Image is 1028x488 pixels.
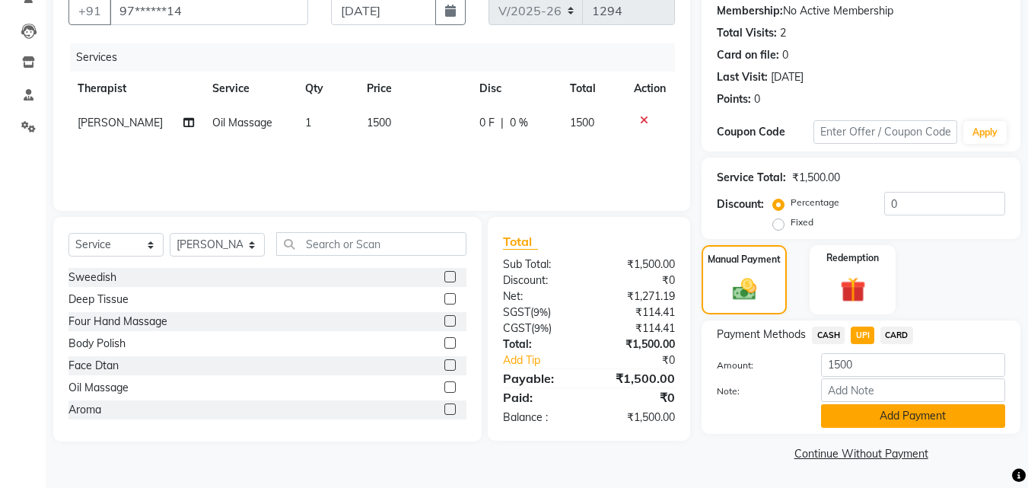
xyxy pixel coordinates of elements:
[492,369,589,388] div: Payable:
[821,404,1005,428] button: Add Payment
[717,25,777,41] div: Total Visits:
[570,116,594,129] span: 1500
[791,215,813,229] label: Fixed
[492,273,589,289] div: Discount:
[705,384,809,398] label: Note:
[782,47,788,63] div: 0
[68,72,203,106] th: Therapist
[717,3,783,19] div: Membership:
[305,116,311,129] span: 1
[880,327,913,344] span: CARD
[561,72,625,106] th: Total
[68,270,116,285] div: Sweedish
[589,305,686,321] div: ₹114.41
[589,273,686,289] div: ₹0
[771,69,804,85] div: [DATE]
[717,196,764,212] div: Discount:
[503,234,538,250] span: Total
[963,121,1007,144] button: Apply
[589,321,686,336] div: ₹114.41
[589,289,686,305] div: ₹1,271.19
[358,72,470,106] th: Price
[68,402,101,418] div: Aroma
[296,72,358,106] th: Qty
[470,72,561,106] th: Disc
[705,359,809,372] label: Amount:
[851,327,874,344] span: UPI
[367,116,391,129] span: 1500
[813,120,957,144] input: Enter Offer / Coupon Code
[717,327,806,343] span: Payment Methods
[821,353,1005,377] input: Amount
[492,352,605,368] a: Add Tip
[68,358,119,374] div: Face Dtan
[812,327,845,344] span: CASH
[492,257,589,273] div: Sub Total:
[717,124,813,140] div: Coupon Code
[826,251,879,265] label: Redemption
[68,314,167,330] div: Four Hand Massage
[754,91,760,107] div: 0
[492,305,589,321] div: ( )
[78,116,163,129] span: [PERSON_NAME]
[68,336,126,352] div: Body Polish
[725,276,764,303] img: _cash.svg
[68,380,129,396] div: Oil Massage
[589,369,686,388] div: ₹1,500.00
[503,321,531,335] span: CGST
[791,196,839,209] label: Percentage
[625,72,675,106] th: Action
[589,388,686,407] div: ₹0
[705,446,1017,462] a: Continue Without Payment
[792,170,840,186] div: ₹1,500.00
[717,91,751,107] div: Points:
[717,170,786,186] div: Service Total:
[492,336,589,352] div: Total:
[203,72,296,106] th: Service
[832,274,874,305] img: _gift.svg
[492,388,589,407] div: Paid:
[68,292,129,308] div: Deep Tissue
[780,25,786,41] div: 2
[510,115,528,131] span: 0 %
[70,43,686,72] div: Services
[708,253,781,266] label: Manual Payment
[492,410,589,426] div: Balance :
[501,115,504,131] span: |
[212,116,272,129] span: Oil Massage
[492,289,589,305] div: Net:
[606,352,687,368] div: ₹0
[589,410,686,426] div: ₹1,500.00
[503,305,530,319] span: SGST
[479,115,495,131] span: 0 F
[276,232,466,256] input: Search or Scan
[492,321,589,336] div: ( )
[717,69,768,85] div: Last Visit:
[534,322,549,334] span: 9%
[589,336,686,352] div: ₹1,500.00
[821,378,1005,402] input: Add Note
[717,47,779,63] div: Card on file:
[589,257,686,273] div: ₹1,500.00
[533,306,548,318] span: 9%
[717,3,1005,19] div: No Active Membership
